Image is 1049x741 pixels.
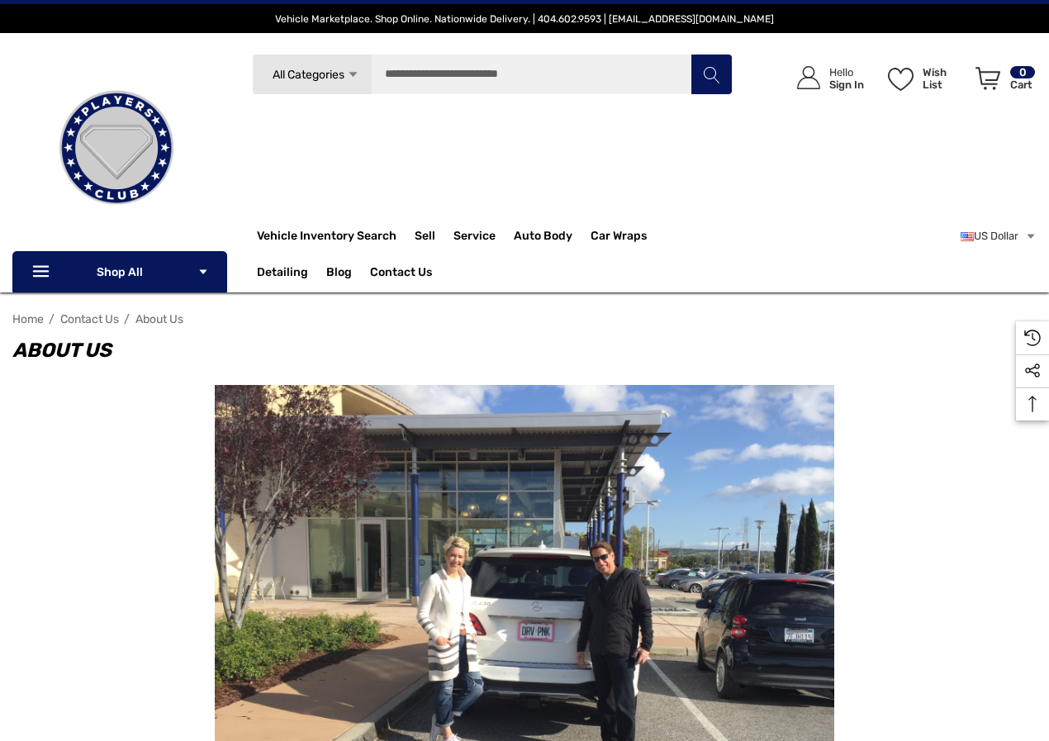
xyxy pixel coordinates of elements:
[257,256,326,289] a: Detailing
[370,265,432,283] a: Contact Us
[347,69,359,81] svg: Icon Arrow Down
[1010,66,1035,78] p: 0
[12,334,1037,367] h1: About Us
[415,220,453,253] a: Sell
[34,65,199,230] img: Players Club | Cars For Sale
[197,266,209,278] svg: Icon Arrow Down
[273,68,344,82] span: All Categories
[60,312,119,326] a: Contact Us
[691,54,732,95] button: Search
[257,265,308,283] span: Detailing
[968,50,1037,114] a: Cart with 0 items
[252,54,372,95] a: All Categories Icon Arrow Down Icon Arrow Up
[880,50,968,107] a: Wish List Wish List
[923,66,966,91] p: Wish List
[415,229,435,247] span: Sell
[1010,78,1035,91] p: Cart
[31,263,55,282] svg: Icon Line
[326,265,352,283] a: Blog
[453,220,514,253] a: Service
[12,305,1037,334] nav: Breadcrumb
[829,78,864,91] p: Sign In
[778,50,872,107] a: Sign in
[12,312,44,326] a: Home
[591,220,665,253] a: Car Wraps
[12,251,227,292] p: Shop All
[514,220,591,253] a: Auto Body
[453,229,496,247] span: Service
[1016,396,1049,412] svg: Top
[514,229,572,247] span: Auto Body
[961,220,1037,253] a: USD
[591,229,647,247] span: Car Wraps
[797,66,820,89] svg: Icon User Account
[829,66,864,78] p: Hello
[257,229,396,247] a: Vehicle Inventory Search
[275,13,774,25] span: Vehicle Marketplace. Shop Online. Nationwide Delivery. | 404.602.9593 | [EMAIL_ADDRESS][DOMAIN_NAME]
[975,67,1000,90] svg: Review Your Cart
[1024,363,1041,379] svg: Social Media
[888,68,914,91] svg: Wish List
[135,312,183,326] a: About Us
[1024,330,1041,346] svg: Recently Viewed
